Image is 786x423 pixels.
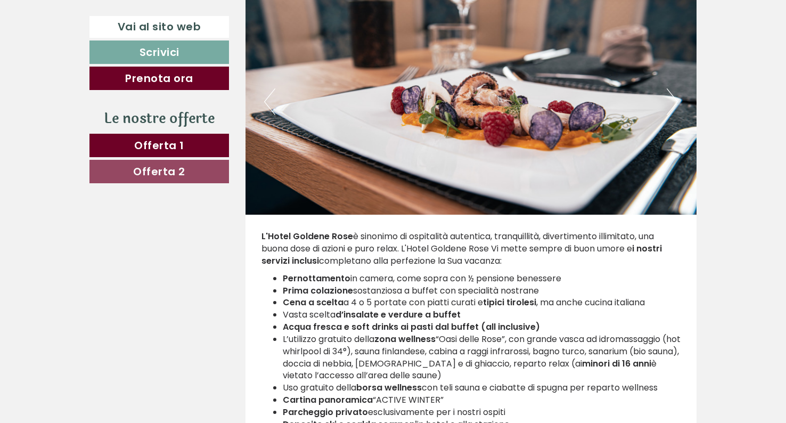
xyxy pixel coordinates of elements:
[283,296,343,308] strong: Cena a scelta
[283,394,681,406] li: “ACTIVE WINTER”
[264,88,275,115] button: Previous
[283,382,681,394] li: Uso gratuito della con teli sauna e ciabatte di spugna per reparto wellness
[283,297,681,309] li: a 4 o 5 portate con piatti curati e , ma anche cucina italiana
[283,406,368,418] strong: Parcheggio privato
[283,406,681,419] li: esclusivamente per i nostri ospiti
[261,242,662,267] strong: i nostri servizi inclusi
[89,16,229,38] a: Vai al sito web
[374,333,436,345] strong: zona wellness
[283,321,540,333] strong: Acqua fresca e soft drinks ai pasti dal buffet (all inclusive)
[89,67,229,90] a: Prenota ora
[356,381,422,394] strong: borsa wellness
[335,308,461,321] strong: d’insalate e verdure a buffet
[89,40,229,64] a: Scrivici
[283,333,681,382] li: L’utilizzo gratuito della “Oasi delle Rose”, con grande vasca ad idromassaggio (hot whirlpool di ...
[283,272,350,284] strong: Pernottamento
[261,231,681,267] p: è sinonimo di ospitalità autentica, tranquillità, divertimento illimitato, una buona dose di azio...
[359,276,420,299] button: Invia
[283,273,681,285] li: in camera, come sopra con ½ pensione benessere
[283,309,681,321] li: Vasta scelta
[134,138,184,153] span: Offerta 1
[189,8,231,26] div: [DATE]
[89,109,229,128] div: Le nostre offerte
[283,284,353,297] strong: Prima colazione
[261,230,353,242] strong: L'Hotel Goldene Rose
[8,29,181,61] div: Buon giorno, come possiamo aiutarla?
[483,296,536,308] strong: tipici tirolesi
[16,31,175,39] div: Hotel Goldene Rose
[667,88,678,115] button: Next
[582,357,651,370] strong: minori di 16 anni
[283,394,373,406] strong: Cartina panoramica
[16,52,175,59] small: 14:49
[283,285,681,297] li: sostanziosa a buffet con specialità nostrane
[133,164,185,179] span: Offerta 2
